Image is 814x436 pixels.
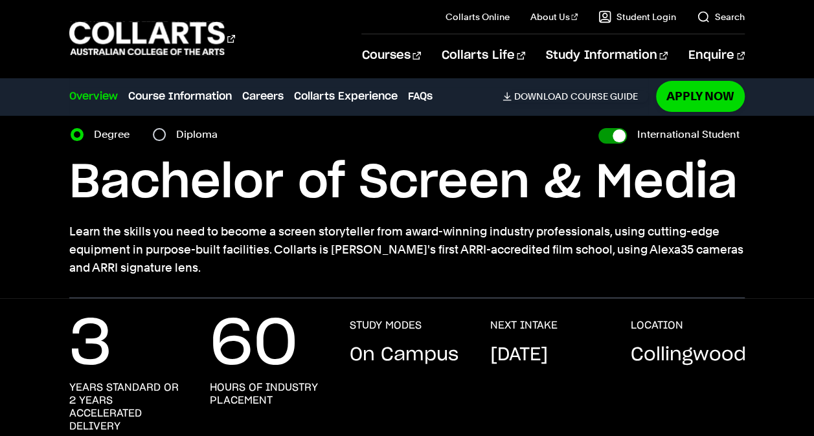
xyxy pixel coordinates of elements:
[598,10,676,23] a: Student Login
[446,10,510,23] a: Collarts Online
[442,34,525,77] a: Collarts Life
[69,381,184,433] h3: years standard or 2 years accelerated delivery
[630,319,683,332] h3: LOCATION
[630,342,745,368] p: Collingwood
[530,10,578,23] a: About Us
[69,89,118,104] a: Overview
[128,89,232,104] a: Course Information
[637,125,740,144] label: International Student
[176,125,225,144] label: Diploma
[490,342,548,368] p: [DATE]
[503,91,648,102] a: DownloadCourse Guide
[294,89,398,104] a: Collarts Experience
[350,319,422,332] h3: STUDY MODES
[408,89,433,104] a: FAQs
[656,81,745,111] a: Apply Now
[514,91,568,102] span: Download
[688,34,745,77] a: Enquire
[94,125,137,144] label: Degree
[361,34,420,77] a: Courses
[697,10,745,23] a: Search
[69,319,112,371] p: 3
[210,319,298,371] p: 60
[242,89,284,104] a: Careers
[490,319,558,332] h3: NEXT INTAKE
[546,34,668,77] a: Study Information
[69,154,745,212] h1: Bachelor of Screen & Media
[350,342,458,368] p: On Campus
[69,223,745,277] p: Learn the skills you need to become a screen storyteller from award-winning industry professional...
[210,381,324,407] h3: hours of industry placement
[69,20,235,57] div: Go to homepage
